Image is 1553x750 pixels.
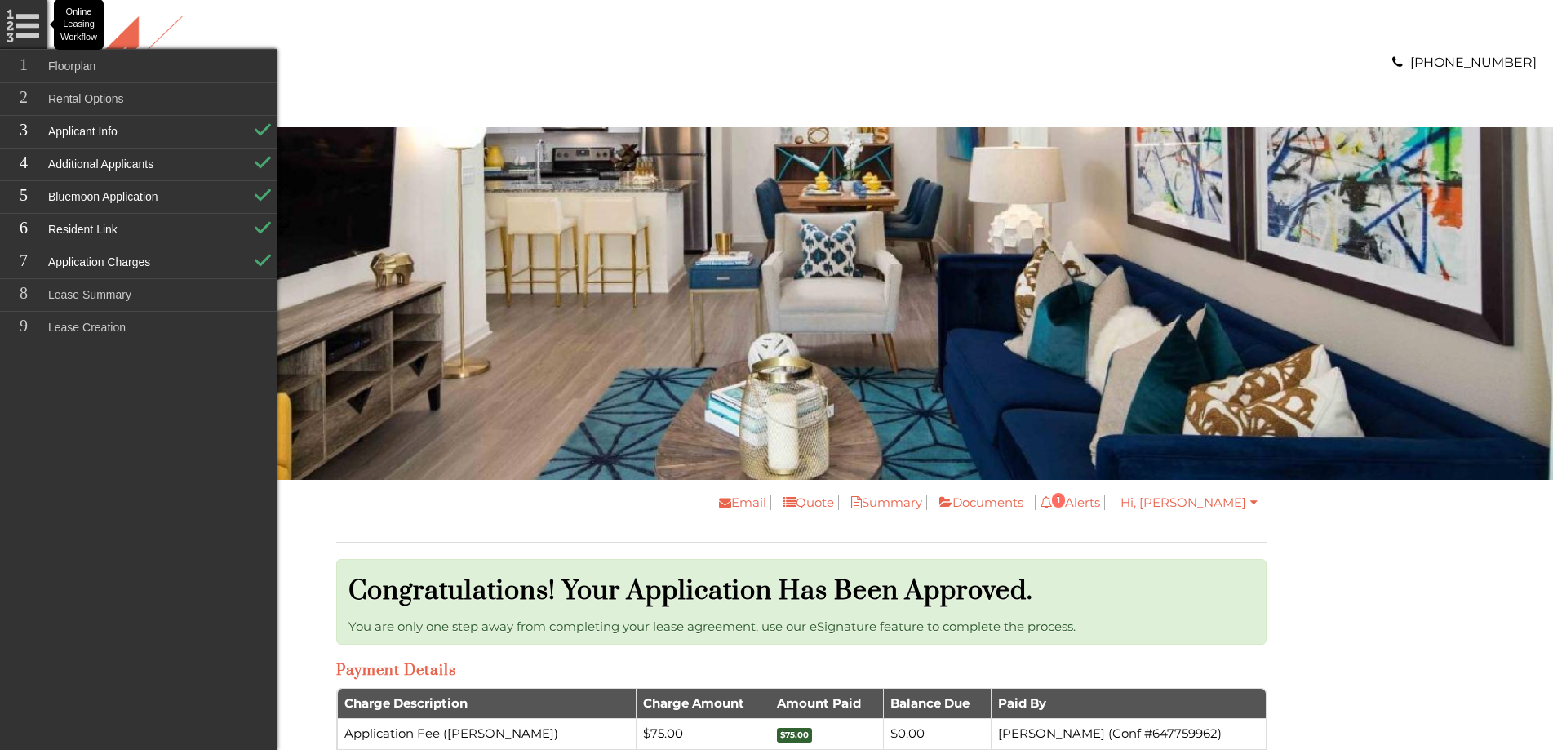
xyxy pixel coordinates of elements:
img: A living room with a blue couch and a television on the wall. [49,127,1553,480]
img: ApplicantInfo Check [253,115,277,140]
img: AdditionalApplicants Check [253,148,277,172]
h3: Payment Details [336,661,1267,680]
td: $0.00 [883,718,991,749]
th: Paid By [991,689,1266,718]
img: BluemoonApplication Check [253,180,277,205]
td: [PERSON_NAME] (Conf #647759962) [991,718,1266,749]
a: Documents [927,495,1027,510]
a: Hi, [PERSON_NAME] [1116,495,1262,510]
div: banner [49,127,1553,480]
th: Charge Amount [636,689,769,718]
td: Application Fee ([PERSON_NAME]) [337,718,637,749]
a: [PHONE_NUMBER] [1410,55,1537,70]
span: $75.00 [777,728,812,743]
th: Balance Due [883,689,991,718]
img: Resident Link Check [253,213,277,237]
span: 1 [1052,493,1065,508]
img: ApplicationCharges Check [253,246,277,270]
img: A graphic with a red M and the word SOUTH. [65,16,192,111]
a: 1Alerts [1035,495,1105,510]
a: Email [707,495,771,510]
th: Amount Paid [770,689,883,718]
a: Summary [839,495,927,510]
h1: Congratulations! Your application has been approved. [348,575,1237,608]
a: Quote [771,495,839,510]
td: $75.00 [636,718,769,749]
th: Charge Description [337,689,637,718]
div: You are only one step away from completing your lease agreement, use our eSignature feature to co... [336,559,1267,645]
